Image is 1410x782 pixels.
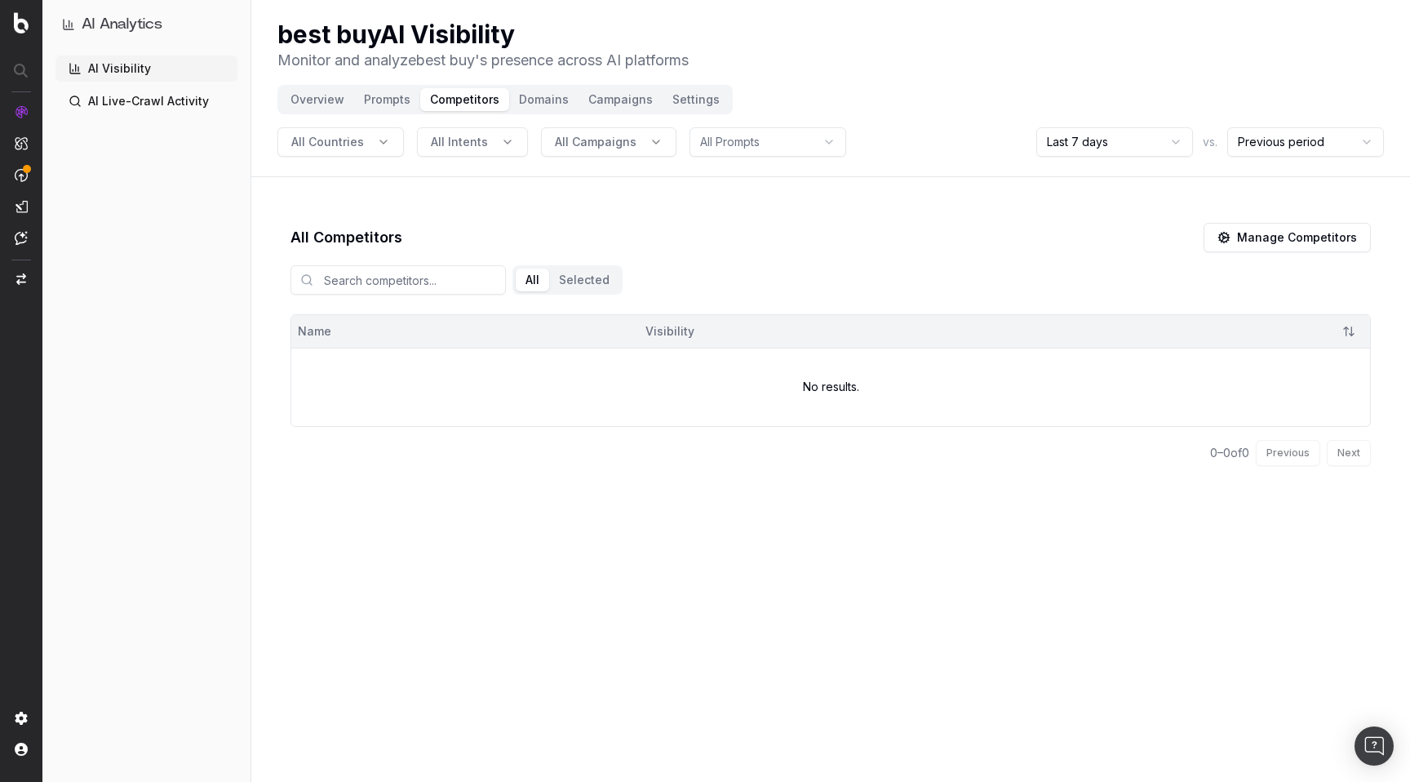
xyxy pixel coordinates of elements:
div: 0 – 0 of 0 [1210,445,1249,461]
h1: AI Analytics [82,13,162,36]
div: Visibility [645,323,1328,340]
h2: All Competitors [290,226,402,249]
button: Sort [1334,317,1363,346]
button: Competitors [420,88,509,111]
img: Switch project [16,273,26,285]
button: Manage Competitors [1204,223,1371,252]
input: Search competitors... [290,265,506,295]
span: All Countries [291,134,364,150]
img: My account [15,743,28,756]
img: Assist [15,231,28,245]
th: Name [291,315,639,348]
p: Monitor and analyze best buy 's presence across AI platforms [277,49,689,72]
td: No results. [291,348,1370,426]
button: Settings [663,88,729,111]
h1: best buy AI Visibility [277,20,689,49]
button: Overview [281,88,354,111]
a: AI Live-Crawl Activity [55,88,237,114]
span: vs. [1203,134,1217,150]
img: Setting [15,712,28,725]
button: Campaigns [579,88,663,111]
img: Intelligence [15,136,28,150]
a: AI Visibility [55,56,237,82]
button: Domains [509,88,579,111]
img: Studio [15,200,28,213]
button: Prompts [354,88,420,111]
span: All Intents [431,134,488,150]
img: Analytics [15,105,28,118]
div: Open Intercom Messenger [1355,726,1394,766]
button: All [516,269,549,291]
img: Botify logo [14,12,29,33]
span: All Campaigns [555,134,636,150]
button: Selected [549,269,619,291]
button: AI Analytics [62,13,231,36]
img: Activation [15,168,28,182]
